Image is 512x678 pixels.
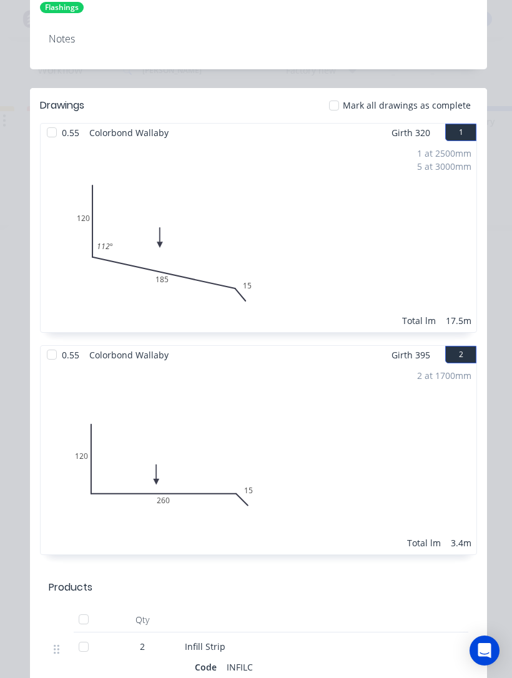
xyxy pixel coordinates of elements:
[195,658,222,676] div: Code
[49,580,92,595] div: Products
[84,346,174,364] span: Colorbond Wallaby
[222,658,258,676] div: INFILC
[446,314,471,327] div: 17.5m
[84,124,174,142] span: Colorbond Wallaby
[105,607,180,632] div: Qty
[417,160,471,173] div: 5 at 3000mm
[41,364,476,554] div: 0120260152 at 1700mmTotal lm3.4m
[391,124,430,142] span: Girth 320
[40,2,84,13] div: Flashings
[41,142,476,332] div: 012018515112º1 at 2500mm5 at 3000mmTotal lm17.5m
[57,346,84,364] span: 0.55
[343,99,471,112] span: Mark all drawings as complete
[49,33,468,45] div: Notes
[185,641,225,652] span: Infill Strip
[402,314,436,327] div: Total lm
[57,124,84,142] span: 0.55
[445,346,476,363] button: 2
[445,124,476,141] button: 1
[470,636,500,666] div: Open Intercom Messenger
[417,369,471,382] div: 2 at 1700mm
[140,640,145,653] span: 2
[391,346,430,364] span: Girth 395
[451,536,471,549] div: 3.4m
[40,98,84,113] div: Drawings
[417,147,471,160] div: 1 at 2500mm
[407,536,441,549] div: Total lm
